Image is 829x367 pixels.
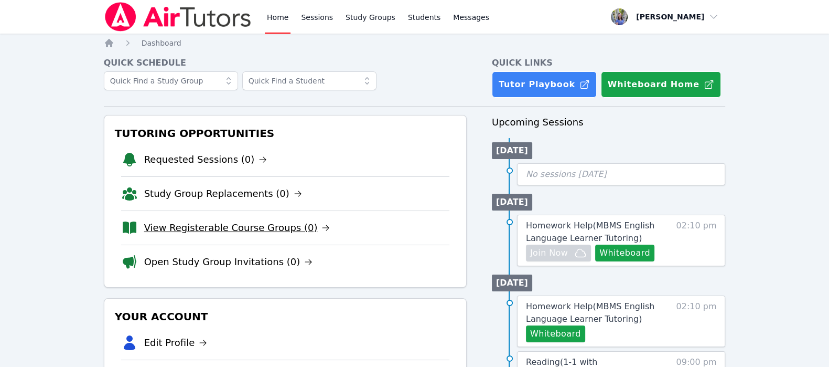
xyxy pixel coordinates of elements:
[142,38,181,48] a: Dashboard
[492,142,532,159] li: [DATE]
[526,300,669,326] a: Homework Help(MBMS English Language Learner Tutoring)
[526,245,591,261] button: Join Now
[595,245,654,261] button: Whiteboard
[144,255,313,269] a: Open Study Group Invitations (0)
[530,247,568,259] span: Join Now
[242,71,376,90] input: Quick Find a Student
[526,301,654,324] span: Homework Help ( MBMS English Language Learner Tutoring )
[113,124,458,143] h3: Tutoring Opportunities
[526,219,669,245] a: Homework Help(MBMS English Language Learner Tutoring)
[676,300,716,342] span: 02:10 pm
[676,219,716,261] span: 02:10 pm
[144,186,302,201] a: Study Group Replacements (0)
[104,71,238,90] input: Quick Find a Study Group
[142,39,181,47] span: Dashboard
[144,221,330,235] a: View Registerable Course Groups (0)
[144,335,208,350] a: Edit Profile
[526,221,654,243] span: Homework Help ( MBMS English Language Learner Tutoring )
[104,57,467,69] h4: Quick Schedule
[113,307,458,326] h3: Your Account
[104,2,252,32] img: Air Tutors
[453,12,489,23] span: Messages
[492,71,597,98] a: Tutor Playbook
[104,38,726,48] nav: Breadcrumb
[526,326,585,342] button: Whiteboard
[492,194,532,211] li: [DATE]
[601,71,721,98] button: Whiteboard Home
[492,275,532,291] li: [DATE]
[144,152,267,167] a: Requested Sessions (0)
[526,169,607,179] span: No sessions [DATE]
[492,115,726,130] h3: Upcoming Sessions
[492,57,726,69] h4: Quick Links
